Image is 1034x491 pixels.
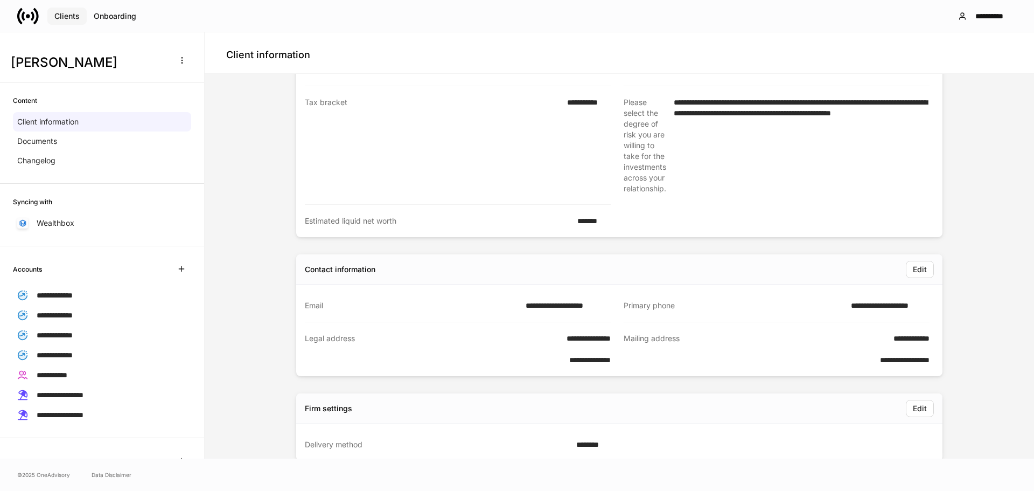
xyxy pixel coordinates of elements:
div: Contact information [305,264,375,275]
div: Delivery method [305,439,570,450]
a: Client information [13,112,191,132]
div: Clients [54,12,80,20]
div: Legal address [305,333,542,365]
button: Edit [906,261,934,278]
h3: [PERSON_NAME] [11,54,166,71]
a: Data Disclaimer [92,471,131,479]
p: Client information [17,116,79,127]
div: Firm settings [305,403,352,414]
div: Tax bracket [305,97,561,193]
div: Onboarding [94,12,136,20]
h6: Accounts [13,264,42,274]
a: Documents [13,132,191,151]
h6: Syncing with [13,197,52,207]
p: Documents [17,136,57,147]
p: Changelog [17,155,55,166]
button: Onboarding [87,8,143,25]
div: Please select the degree of risk you are willing to take for the investments across your relation... [624,97,667,194]
div: Email [305,300,519,311]
a: Changelog [13,151,191,170]
a: Wealthbox [13,213,191,233]
button: Edit [906,400,934,417]
div: Mailing address [624,333,851,365]
h6: Firm Forms [13,456,48,466]
div: Primary phone [624,300,844,311]
div: Edit [913,405,927,412]
button: Clients [47,8,87,25]
div: Estimated liquid net worth [305,216,571,226]
p: Wealthbox [37,218,74,229]
span: © 2025 OneAdvisory [17,471,70,479]
div: Edit [913,266,927,273]
h4: Client information [226,49,310,61]
h6: Content [13,95,37,106]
